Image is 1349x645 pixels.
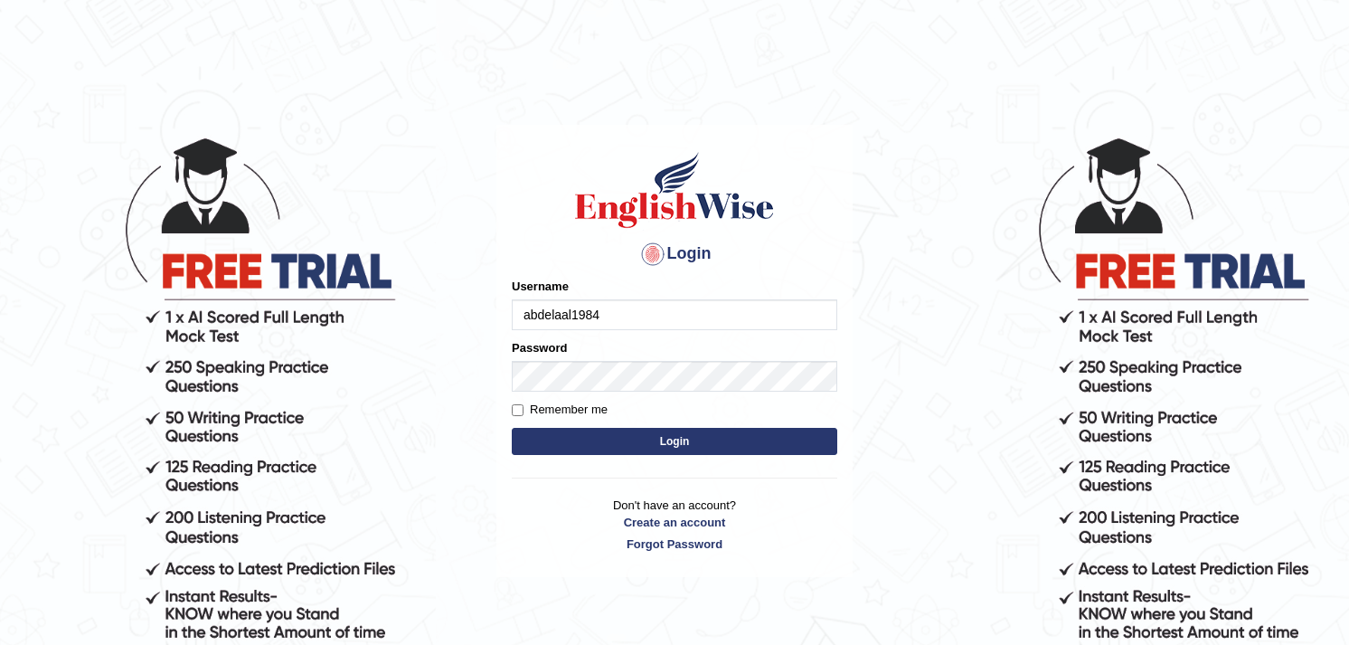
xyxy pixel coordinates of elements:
img: Logo of English Wise sign in for intelligent practice with AI [571,149,778,231]
label: Remember me [512,401,608,419]
label: Password [512,339,567,356]
button: Login [512,428,837,455]
input: Remember me [512,404,524,416]
a: Forgot Password [512,536,837,553]
a: Create an account [512,514,837,531]
p: Don't have an account? [512,497,837,553]
h4: Login [512,240,837,269]
label: Username [512,278,569,295]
